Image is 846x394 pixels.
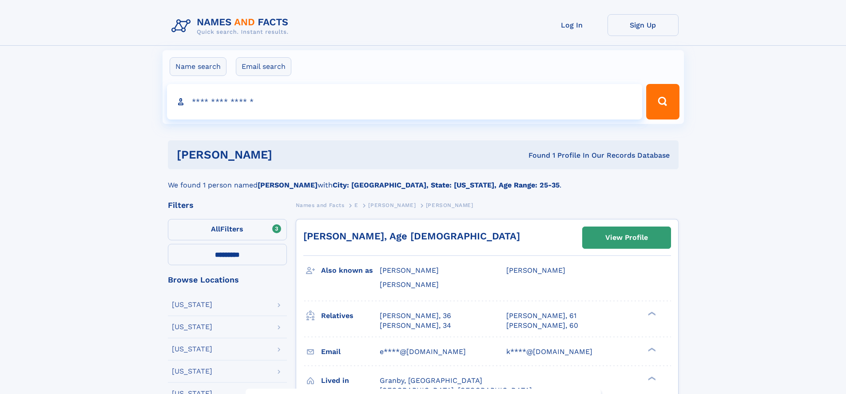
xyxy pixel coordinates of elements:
[646,346,656,352] div: ❯
[536,14,608,36] a: Log In
[172,323,212,330] div: [US_STATE]
[321,308,380,323] h3: Relatives
[258,181,318,189] b: [PERSON_NAME]
[354,202,358,208] span: E
[608,14,679,36] a: Sign Up
[368,202,416,208] span: [PERSON_NAME]
[321,263,380,278] h3: Also known as
[172,368,212,375] div: [US_STATE]
[583,227,671,248] a: View Profile
[172,346,212,353] div: [US_STATE]
[646,84,679,119] button: Search Button
[426,202,473,208] span: [PERSON_NAME]
[333,181,560,189] b: City: [GEOGRAPHIC_DATA], State: [US_STATE], Age Range: 25-35
[380,321,451,330] a: [PERSON_NAME], 34
[605,227,648,248] div: View Profile
[506,321,578,330] a: [PERSON_NAME], 60
[380,266,439,275] span: [PERSON_NAME]
[303,231,520,242] a: [PERSON_NAME], Age [DEMOGRAPHIC_DATA]
[170,57,226,76] label: Name search
[354,199,358,211] a: E
[368,199,416,211] a: [PERSON_NAME]
[321,373,380,388] h3: Lived in
[380,280,439,289] span: [PERSON_NAME]
[168,169,679,191] div: We found 1 person named with .
[236,57,291,76] label: Email search
[400,151,670,160] div: Found 1 Profile In Our Records Database
[168,201,287,209] div: Filters
[321,344,380,359] h3: Email
[646,375,656,381] div: ❯
[168,14,296,38] img: Logo Names and Facts
[168,219,287,240] label: Filters
[380,311,451,321] a: [PERSON_NAME], 36
[168,276,287,284] div: Browse Locations
[177,149,401,160] h1: [PERSON_NAME]
[172,301,212,308] div: [US_STATE]
[646,310,656,316] div: ❯
[167,84,643,119] input: search input
[380,376,482,385] span: Granby, [GEOGRAPHIC_DATA]
[211,225,220,233] span: All
[506,311,576,321] a: [PERSON_NAME], 61
[506,266,565,275] span: [PERSON_NAME]
[296,199,345,211] a: Names and Facts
